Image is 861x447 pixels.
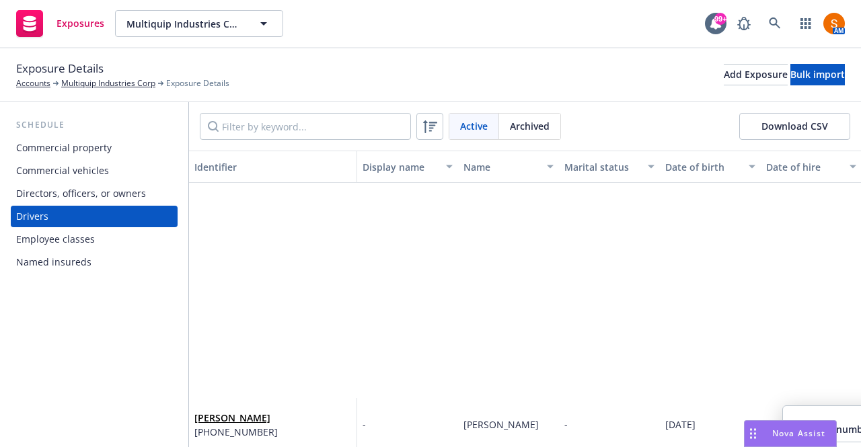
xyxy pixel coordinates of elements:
span: [PHONE_NUMBER] [194,425,278,439]
div: Drivers [16,206,48,227]
span: Exposures [57,18,104,29]
div: Name [463,160,539,174]
div: Directors, officers, or owners [16,183,146,204]
a: Search [761,10,788,37]
div: Schedule [11,118,178,132]
span: [PERSON_NAME] [463,418,539,431]
button: Date of birth [660,151,761,183]
div: Add Exposure [724,65,788,85]
div: Display name [363,160,438,174]
span: Nova Assist [772,428,825,439]
div: Named insureds [16,251,91,273]
a: Drivers [11,206,178,227]
div: Marital status [564,160,640,174]
span: Multiquip Industries Corp [126,17,243,31]
button: Identifier [189,151,357,183]
img: photo [823,13,845,34]
a: [PERSON_NAME] [194,411,270,424]
button: Display name [357,151,458,183]
span: Archived [510,119,550,133]
a: Report a Bug [731,10,757,37]
button: Bulk import [790,64,845,85]
span: - [766,418,770,431]
span: Exposure Details [16,60,104,77]
div: Bulk import [790,65,845,85]
span: Exposure Details [166,77,229,89]
input: Filter by keyword... [200,113,411,140]
span: - [564,418,568,431]
div: Commercial vehicles [16,160,109,181]
button: Add Exposure [724,64,788,85]
button: Name [458,151,559,183]
span: [PERSON_NAME] [194,411,278,425]
button: Nova Assist [744,420,837,447]
div: Date of hire [766,160,841,174]
span: - [363,417,366,432]
button: Multiquip Industries Corp [115,10,283,37]
div: Employee classes [16,229,95,250]
a: Multiquip Industries Corp [61,77,155,89]
button: Marital status [559,151,660,183]
span: [DATE] [665,418,696,431]
a: Employee classes [11,229,178,250]
a: Commercial property [11,137,178,159]
div: 99+ [714,13,726,25]
a: Commercial vehicles [11,160,178,181]
div: Drag to move [745,421,761,446]
a: Accounts [16,77,50,89]
div: Identifier [194,160,351,174]
button: Download CSV [739,113,850,140]
div: Date of birth [665,160,741,174]
a: Exposures [11,5,110,42]
div: Commercial property [16,137,112,159]
span: Active [460,119,488,133]
a: Switch app [792,10,819,37]
a: Named insureds [11,251,178,273]
a: Directors, officers, or owners [11,183,178,204]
